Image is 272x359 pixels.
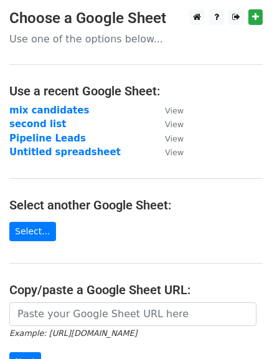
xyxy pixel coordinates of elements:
p: Use one of the options below... [9,32,263,45]
a: second list [9,118,66,130]
small: View [165,148,184,157]
h3: Choose a Google Sheet [9,9,263,27]
a: View [152,146,184,158]
small: View [165,134,184,143]
a: Select... [9,222,56,241]
small: View [165,106,184,115]
h4: Use a recent Google Sheet: [9,84,263,98]
a: mix candidates [9,105,89,116]
a: Pipeline Leads [9,133,86,144]
small: Example: [URL][DOMAIN_NAME] [9,328,137,338]
input: Paste your Google Sheet URL here [9,302,256,326]
a: View [152,133,184,144]
h4: Copy/paste a Google Sheet URL: [9,282,263,297]
h4: Select another Google Sheet: [9,198,263,213]
a: Untitled spreadsheet [9,146,121,158]
a: View [152,105,184,116]
small: View [165,120,184,129]
a: View [152,118,184,130]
